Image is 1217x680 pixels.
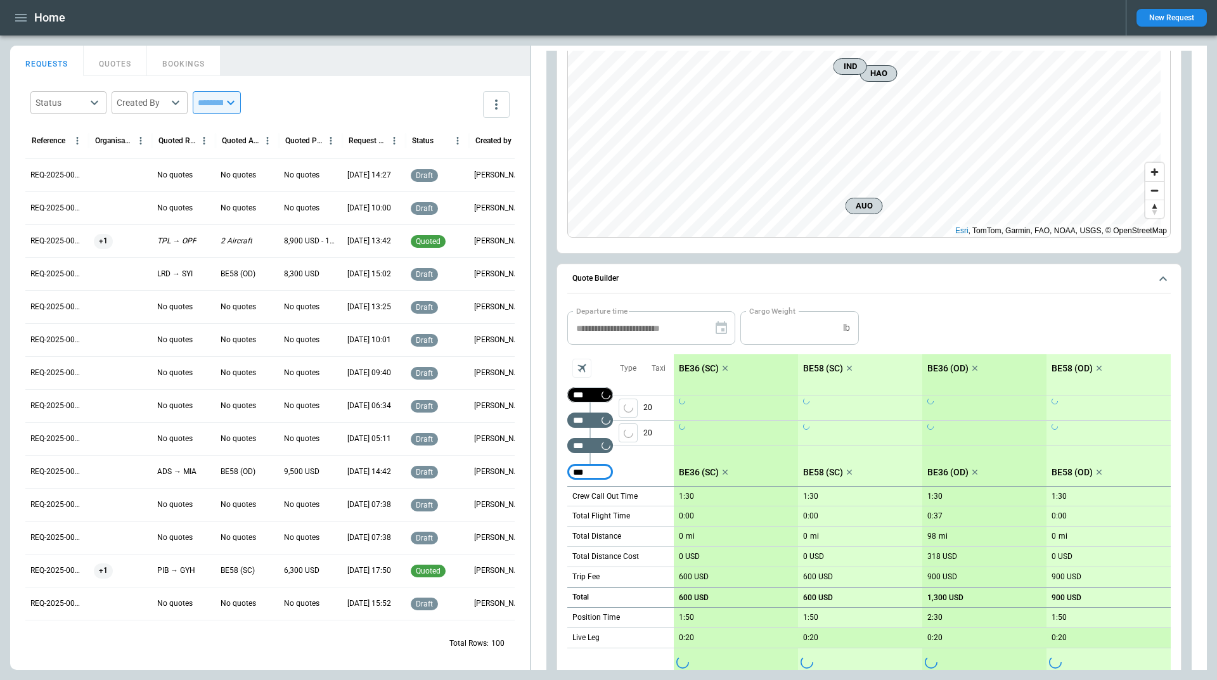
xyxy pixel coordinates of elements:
[284,565,319,576] p: 6,300 USD
[30,565,84,576] p: REQ-2025-000258
[284,466,319,477] p: 9,500 USD
[196,132,212,149] button: Quoted Route column menu
[347,401,391,411] p: 08/27/2025 06:34
[1052,552,1072,561] p: 0 USD
[157,269,193,279] p: LRD → SYI
[347,203,391,214] p: 09/05/2025 10:00
[347,565,391,576] p: 08/22/2025 17:50
[30,598,84,609] p: REQ-2025-000257
[1052,613,1067,622] p: 1:50
[221,335,256,345] p: No quotes
[284,598,319,609] p: No quotes
[347,532,391,543] p: 08/26/2025 07:38
[1059,531,1067,542] p: mi
[619,423,638,442] span: Type of sector
[221,269,255,279] p: BE58 (OD)
[284,532,319,543] p: No quotes
[157,401,193,411] p: No quotes
[927,552,957,561] p: 318 USD
[413,567,443,575] span: quoted
[347,335,391,345] p: 09/03/2025 10:01
[803,511,818,521] p: 0:00
[474,335,527,345] p: George O'Bryan
[349,136,386,145] div: Request Created At (UTC-05:00)
[157,236,196,247] p: TPL → OPF
[157,170,193,181] p: No quotes
[474,170,527,181] p: Ben Gundermann
[157,335,193,345] p: No quotes
[803,593,833,603] p: 600 USD
[157,565,195,576] p: PIB → GYH
[413,435,435,444] span: draft
[643,421,674,445] p: 20
[679,633,694,643] p: 0:20
[284,368,319,378] p: No quotes
[513,132,529,149] button: Created by column menu
[572,359,591,378] span: Aircraft selection
[567,264,1171,293] button: Quote Builder
[679,572,709,582] p: 600 USD
[32,136,65,145] div: Reference
[572,511,630,522] p: Total Flight Time
[491,638,505,649] p: 100
[413,336,435,345] span: draft
[866,67,892,80] span: HAO
[117,96,167,109] div: Created By
[679,593,709,603] p: 600 USD
[284,302,319,312] p: No quotes
[95,136,132,145] div: Organisation
[284,335,319,345] p: No quotes
[94,555,113,587] span: +1
[572,612,620,623] p: Position Time
[1052,492,1067,501] p: 1:30
[927,532,936,541] p: 98
[803,363,843,374] p: BE58 (SC)
[157,532,193,543] p: No quotes
[927,633,943,643] p: 0:20
[1052,593,1081,603] p: 900 USD
[132,132,149,149] button: Organisation column menu
[285,136,323,145] div: Quoted Price
[1137,9,1207,27] button: New Request
[643,395,674,420] p: 20
[347,466,391,477] p: 08/26/2025 14:42
[347,433,391,444] p: 08/27/2025 05:11
[576,305,628,316] label: Departure time
[221,499,256,510] p: No quotes
[413,501,435,510] span: draft
[679,363,719,374] p: BE36 (SC)
[955,224,1167,237] div: , TomTom, Garmin, FAO, NOAA, USGS, © OpenStreetMap
[572,531,621,542] p: Total Distance
[619,399,638,418] button: left aligned
[567,311,1171,676] div: Quote Builder
[803,633,818,643] p: 0:20
[347,236,391,247] p: 09/04/2025 13:42
[30,302,84,312] p: REQ-2025-000266
[94,225,113,257] span: +1
[413,468,435,477] span: draft
[803,492,818,501] p: 1:30
[927,467,969,478] p: BE36 (OD)
[221,170,256,181] p: No quotes
[284,401,319,411] p: No quotes
[221,532,256,543] p: No quotes
[1145,163,1164,181] button: Zoom in
[1052,572,1081,582] p: 900 USD
[679,552,700,561] p: 0 USD
[158,136,196,145] div: Quoted Route
[157,466,196,477] p: ADS → MIA
[567,465,613,480] div: Too short
[803,552,824,561] p: 0 USD
[221,368,256,378] p: No quotes
[939,531,948,542] p: mi
[30,203,84,214] p: REQ-2025-000269
[413,303,435,312] span: draft
[474,466,527,477] p: Allen Maki
[347,598,391,609] p: 08/22/2025 15:52
[679,467,719,478] p: BE36 (SC)
[157,302,193,312] p: No quotes
[567,438,613,453] div: Too short
[1052,633,1067,643] p: 0:20
[221,598,256,609] p: No quotes
[955,226,969,235] a: Esri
